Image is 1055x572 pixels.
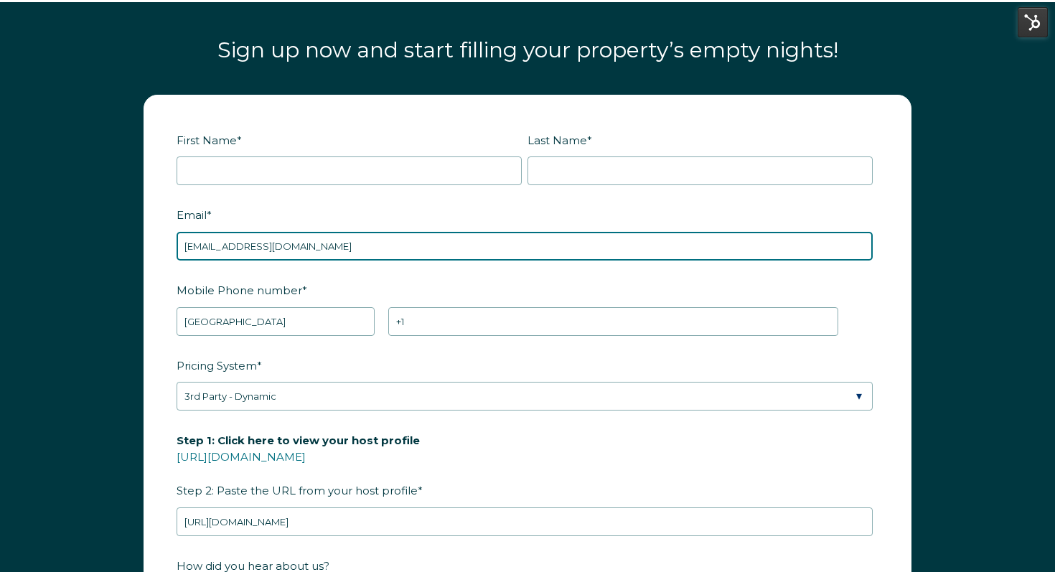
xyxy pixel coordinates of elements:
span: Email [177,204,207,226]
span: Sign up now and start filling your property’s empty nights! [217,37,838,63]
img: HubSpot Tools Menu Toggle [1018,7,1048,37]
span: Last Name [527,129,587,151]
span: Step 2: Paste the URL from your host profile [177,429,420,502]
input: airbnb.com/users/show/12345 [177,507,873,536]
span: Step 1: Click here to view your host profile [177,429,420,451]
span: Mobile Phone number [177,279,302,301]
span: First Name [177,129,237,151]
span: Pricing System [177,355,257,377]
a: [URL][DOMAIN_NAME] [177,450,306,464]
